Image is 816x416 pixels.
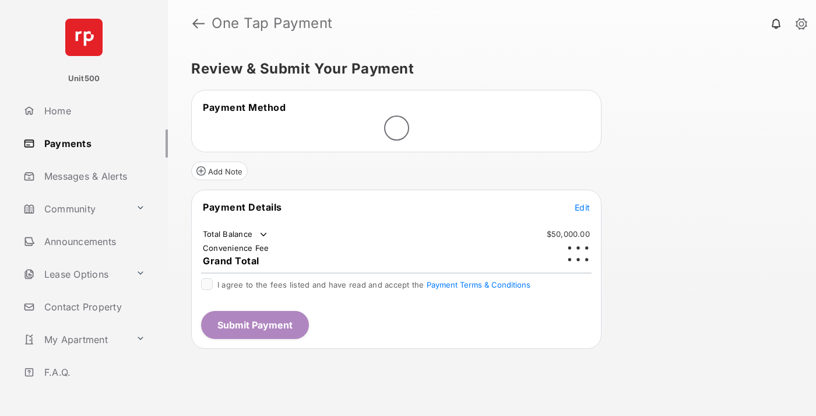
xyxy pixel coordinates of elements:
[191,162,248,180] button: Add Note
[575,202,590,212] span: Edit
[546,229,590,239] td: $50,000.00
[19,293,168,321] a: Contact Property
[19,260,131,288] a: Lease Options
[203,102,286,113] span: Payment Method
[19,195,131,223] a: Community
[212,16,333,30] strong: One Tap Payment
[203,201,282,213] span: Payment Details
[19,358,168,386] a: F.A.Q.
[68,73,100,85] p: Unit500
[202,243,270,253] td: Convenience Fee
[575,201,590,213] button: Edit
[19,326,131,354] a: My Apartment
[19,228,168,256] a: Announcements
[203,255,259,267] span: Grand Total
[19,97,168,125] a: Home
[427,280,530,289] button: I agree to the fees listed and have read and accept the
[65,19,103,56] img: svg+xml;base64,PHN2ZyB4bWxucz0iaHR0cDovL3d3dy53My5vcmcvMjAwMC9zdmciIHdpZHRoPSI2NCIgaGVpZ2h0PSI2NC...
[19,130,168,158] a: Payments
[201,311,309,339] button: Submit Payment
[217,280,530,289] span: I agree to the fees listed and have read and accept the
[19,162,168,190] a: Messages & Alerts
[202,229,269,240] td: Total Balance
[191,62,783,76] h5: Review & Submit Your Payment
